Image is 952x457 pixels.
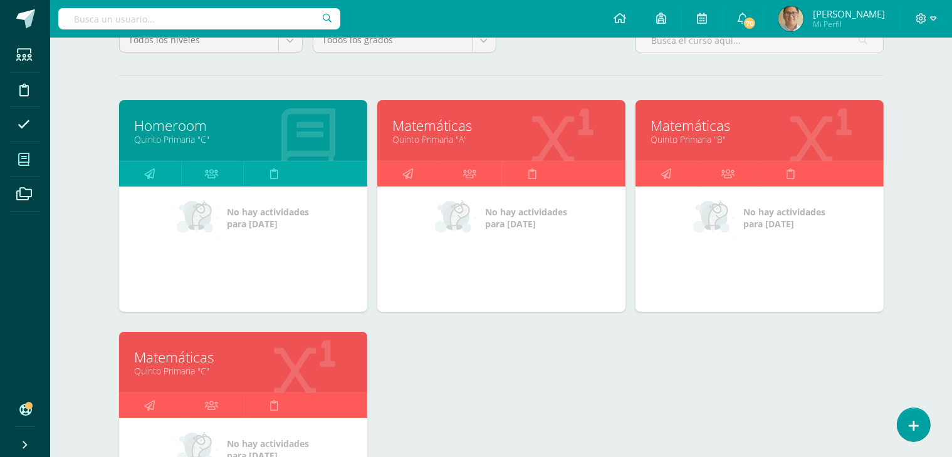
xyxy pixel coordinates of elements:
[129,28,269,52] span: Todos los niveles
[743,206,825,230] span: No hay actividades para [DATE]
[135,347,352,367] a: Matemáticas
[636,28,883,53] input: Busca el curso aquí...
[693,199,735,237] img: no_activities_small.png
[135,133,352,145] a: Quinto Primaria "C"
[485,206,567,230] span: No hay actividades para [DATE]
[393,133,610,145] a: Quinto Primaria "A"
[313,28,496,52] a: Todos los grados
[778,6,803,31] img: d0658016b81b509c4b7b73f479533c4d.png
[58,8,340,29] input: Busca un usuario...
[813,8,885,20] span: [PERSON_NAME]
[177,199,218,237] img: no_activities_small.png
[323,28,463,52] span: Todos los grados
[393,116,610,135] a: Matemáticas
[651,133,868,145] a: Quinto Primaria "B"
[227,206,309,230] span: No hay actividades para [DATE]
[813,19,885,29] span: Mi Perfil
[435,199,476,237] img: no_activities_small.png
[743,16,756,30] span: 70
[120,28,302,52] a: Todos los niveles
[135,116,352,135] a: Homeroom
[135,365,352,377] a: Quinto Primaria "C"
[651,116,868,135] a: Matemáticas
